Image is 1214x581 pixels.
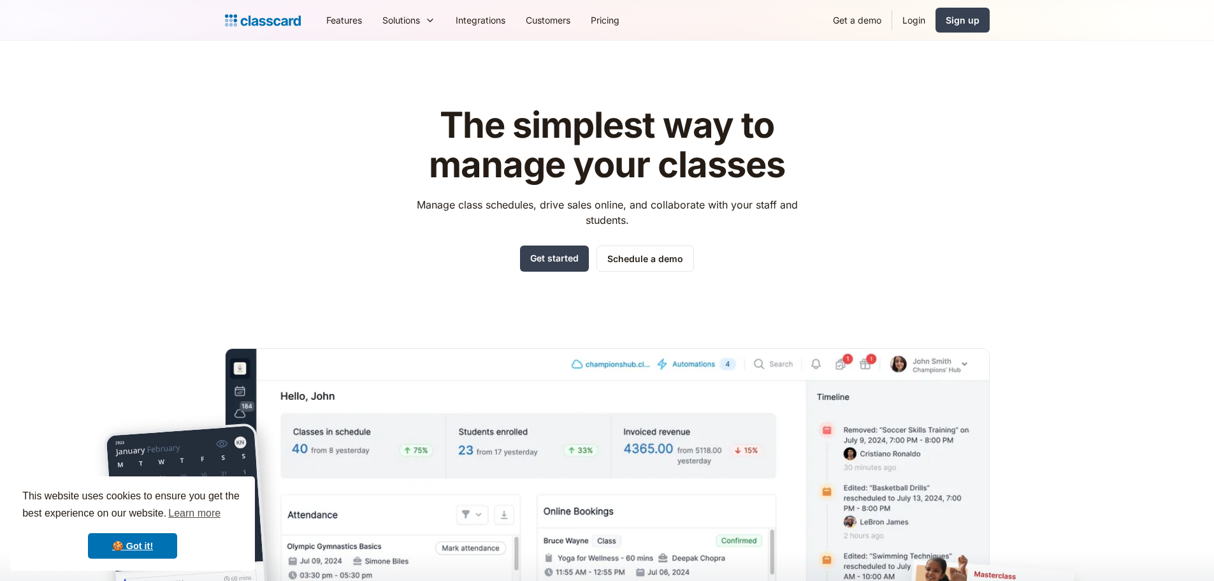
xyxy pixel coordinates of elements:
span: This website uses cookies to ensure you get the best experience on our website. [22,489,243,523]
a: Pricing [581,6,630,34]
a: Schedule a demo [596,246,694,272]
div: cookieconsent [10,476,255,571]
div: Solutions [382,13,420,27]
a: Logo [225,11,301,29]
a: Integrations [445,6,516,34]
div: Solutions [372,6,445,34]
div: Sign up [946,13,979,27]
h1: The simplest way to manage your classes [405,106,809,184]
a: Get a demo [823,6,892,34]
a: Login [892,6,936,34]
a: learn more about cookies [166,504,222,523]
a: Customers [516,6,581,34]
a: Features [316,6,372,34]
a: Get started [520,246,589,272]
a: dismiss cookie message [88,533,177,559]
a: Sign up [936,8,990,33]
p: Manage class schedules, drive sales online, and collaborate with your staff and students. [405,197,809,228]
